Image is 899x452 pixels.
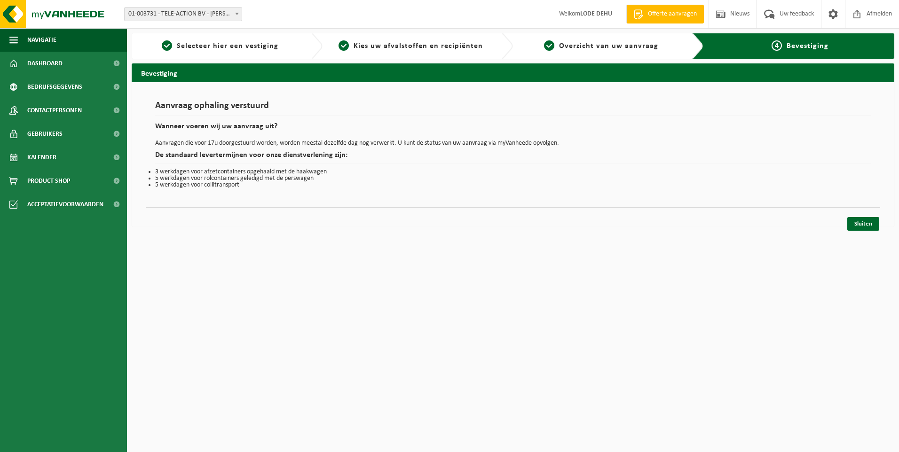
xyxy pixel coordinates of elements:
[136,40,304,52] a: 1Selecteer hier een vestiging
[327,40,495,52] a: 2Kies uw afvalstoffen en recipiënten
[544,40,554,51] span: 3
[162,40,172,51] span: 1
[626,5,704,23] a: Offerte aanvragen
[847,217,879,231] a: Sluiten
[27,169,70,193] span: Product Shop
[27,75,82,99] span: Bedrijfsgegevens
[27,28,56,52] span: Navigatie
[155,151,871,164] h2: De standaard levertermijnen voor onze dienstverlening zijn:
[177,42,278,50] span: Selecteer hier een vestiging
[580,10,612,17] strong: LODE DEHU
[125,8,242,21] span: 01-003731 - TELE-ACTION BV - ASPER
[155,123,871,135] h2: Wanneer voeren wij uw aanvraag uit?
[27,99,82,122] span: Contactpersonen
[132,63,894,82] h2: Bevestiging
[354,42,483,50] span: Kies uw afvalstoffen en recipiënten
[155,169,871,175] li: 3 werkdagen voor afzetcontainers opgehaald met de haakwagen
[339,40,349,51] span: 2
[559,42,658,50] span: Overzicht van uw aanvraag
[155,182,871,188] li: 5 werkdagen voor collitransport
[787,42,828,50] span: Bevestiging
[124,7,242,21] span: 01-003731 - TELE-ACTION BV - ASPER
[646,9,699,19] span: Offerte aanvragen
[27,122,63,146] span: Gebruikers
[155,140,871,147] p: Aanvragen die voor 17u doorgestuurd worden, worden meestal dezelfde dag nog verwerkt. U kunt de s...
[27,193,103,216] span: Acceptatievoorwaarden
[772,40,782,51] span: 4
[27,146,56,169] span: Kalender
[155,175,871,182] li: 5 werkdagen voor rolcontainers geledigd met de perswagen
[27,52,63,75] span: Dashboard
[518,40,685,52] a: 3Overzicht van uw aanvraag
[155,101,871,116] h1: Aanvraag ophaling verstuurd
